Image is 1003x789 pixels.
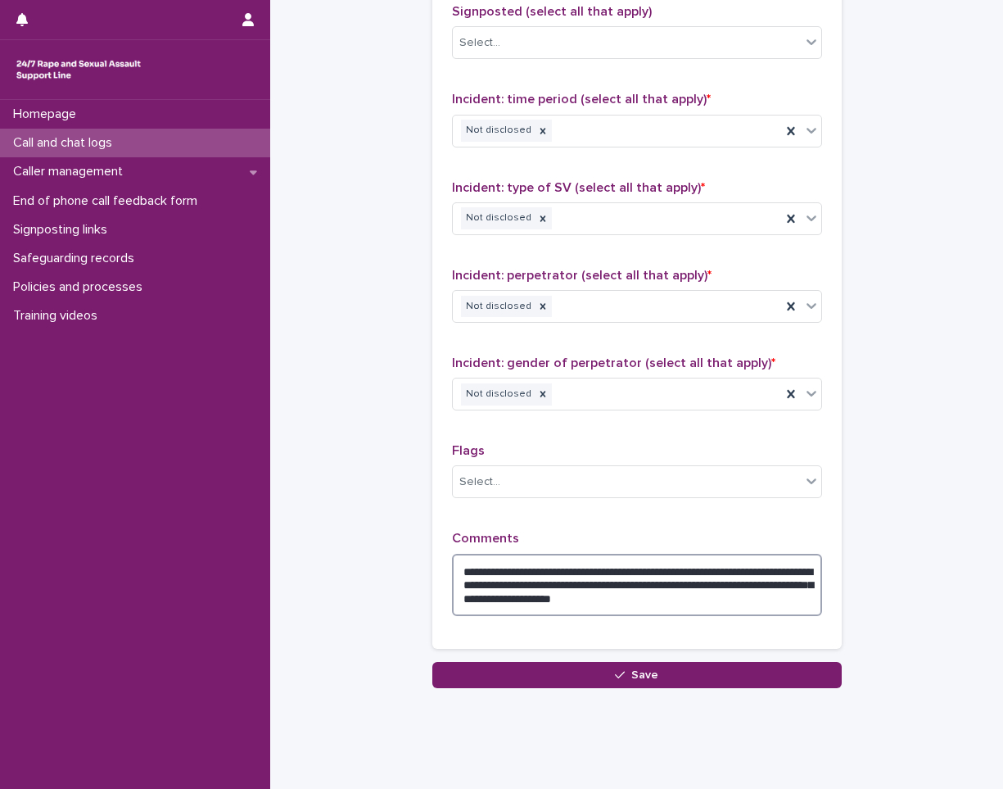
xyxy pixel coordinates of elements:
span: Signposted (select all that apply) [452,5,652,18]
div: Not disclosed [461,296,534,318]
span: Incident: time period (select all that apply) [452,93,711,106]
p: Training videos [7,308,111,324]
p: Caller management [7,164,136,179]
span: Save [631,669,658,681]
span: Incident: perpetrator (select all that apply) [452,269,712,282]
span: Flags [452,444,485,457]
p: Policies and processes [7,279,156,295]
div: Select... [459,34,500,52]
p: End of phone call feedback form [7,193,210,209]
span: Incident: type of SV (select all that apply) [452,181,705,194]
p: Signposting links [7,222,120,238]
img: rhQMoQhaT3yELyF149Cw [13,53,144,86]
p: Call and chat logs [7,135,125,151]
p: Safeguarding records [7,251,147,266]
div: Not disclosed [461,383,534,406]
button: Save [432,662,842,688]
span: Comments [452,532,519,545]
span: Incident: gender of perpetrator (select all that apply) [452,356,775,370]
div: Select... [459,474,500,491]
div: Not disclosed [461,207,534,229]
p: Homepage [7,107,89,122]
div: Not disclosed [461,120,534,142]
